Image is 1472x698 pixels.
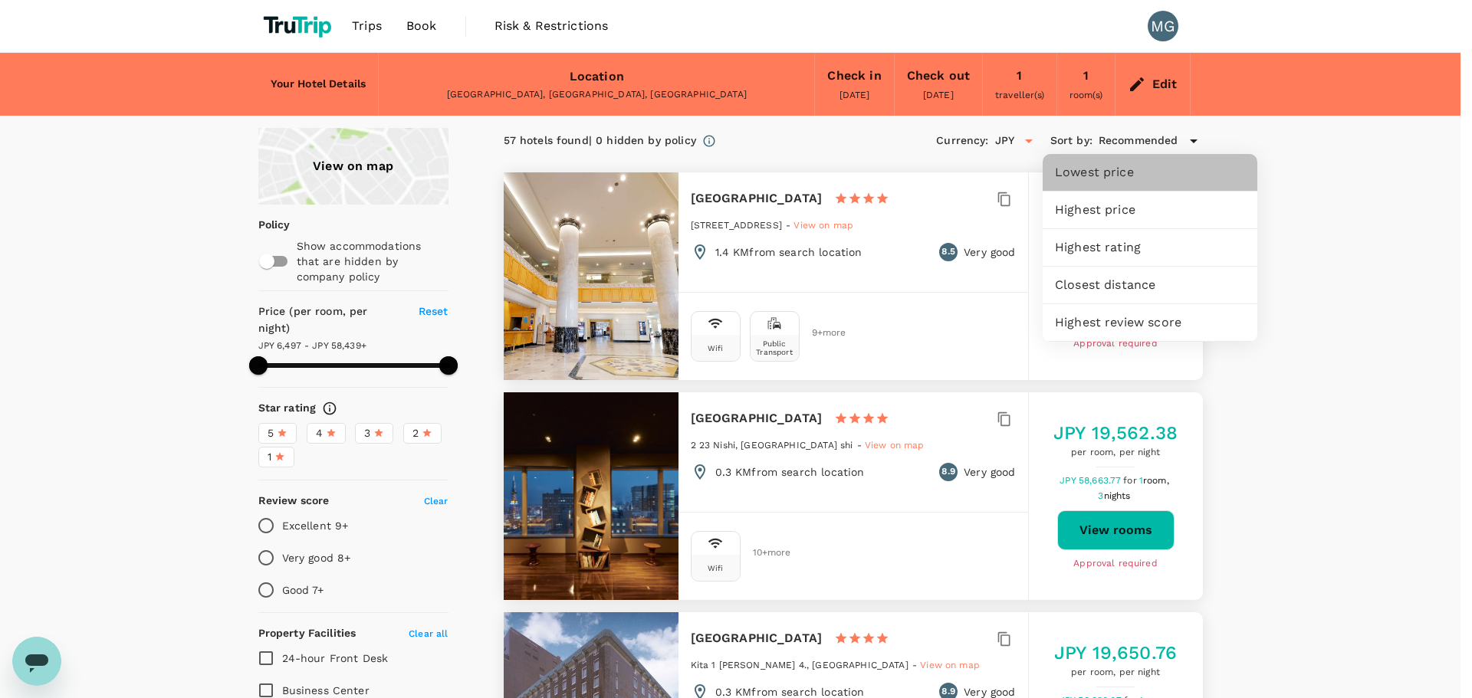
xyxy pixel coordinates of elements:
[1055,163,1245,182] span: Lowest price
[1055,201,1245,219] span: Highest price
[1043,267,1257,303] div: Closest distance
[1055,238,1245,257] span: Highest rating
[1043,304,1257,341] div: Highest review score
[1043,154,1257,191] div: Lowest price
[1043,192,1257,228] div: Highest price
[1055,313,1245,332] span: Highest review score
[1043,229,1257,266] div: Highest rating
[1055,276,1245,294] span: Closest distance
